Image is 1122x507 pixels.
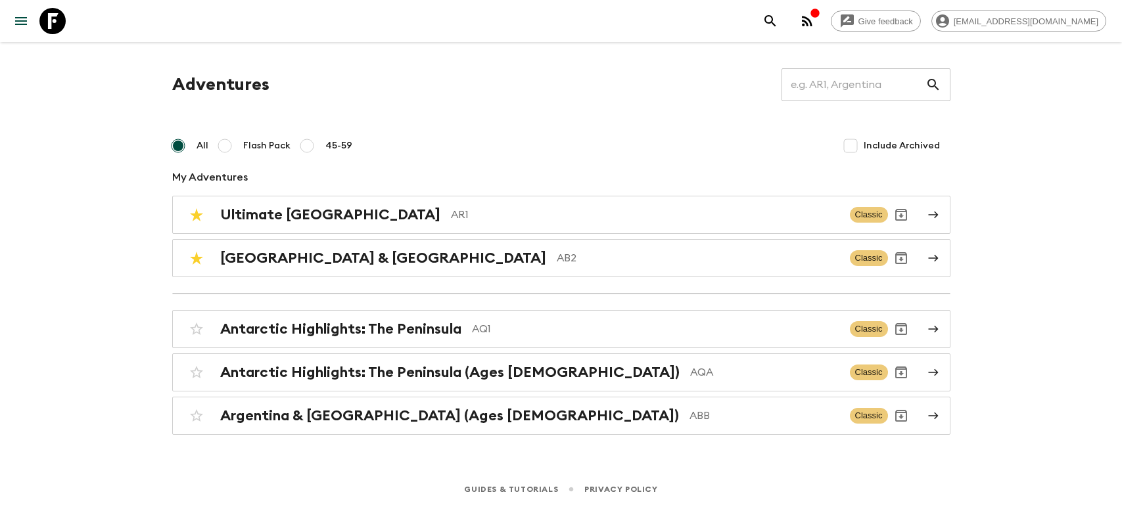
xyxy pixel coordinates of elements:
[220,206,440,223] h2: Ultimate [GEOGRAPHIC_DATA]
[850,364,888,380] span: Classic
[557,250,839,266] p: AB2
[888,316,914,342] button: Archive
[197,139,208,152] span: All
[850,207,888,223] span: Classic
[782,66,925,103] input: e.g. AR1, Argentina
[325,139,352,152] span: 45-59
[690,364,839,380] p: AQA
[888,245,914,271] button: Archive
[172,196,950,234] a: Ultimate [GEOGRAPHIC_DATA]AR1ClassicArchive
[172,72,269,98] h1: Adventures
[888,202,914,228] button: Archive
[888,403,914,429] button: Archive
[947,16,1106,26] span: [EMAIL_ADDRESS][DOMAIN_NAME]
[584,482,657,496] a: Privacy Policy
[850,250,888,266] span: Classic
[850,408,888,424] span: Classic
[172,169,950,185] p: My Adventures
[757,8,783,34] button: search adventures
[172,310,950,348] a: Antarctic Highlights: The PeninsulaAQ1ClassicArchive
[451,207,839,223] p: AR1
[831,11,921,32] a: Give feedback
[888,359,914,386] button: Archive
[220,364,680,381] h2: Antarctic Highlights: The Peninsula (Ages [DEMOGRAPHIC_DATA])
[243,139,291,152] span: Flash Pack
[172,353,950,391] a: Antarctic Highlights: The Peninsula (Ages [DEMOGRAPHIC_DATA])AQAClassicArchive
[220,250,546,267] h2: [GEOGRAPHIC_DATA] & [GEOGRAPHIC_DATA]
[690,408,839,424] p: ABB
[850,321,888,337] span: Classic
[220,407,679,424] h2: Argentina & [GEOGRAPHIC_DATA] (Ages [DEMOGRAPHIC_DATA])
[931,11,1106,32] div: [EMAIL_ADDRESS][DOMAIN_NAME]
[220,320,461,338] h2: Antarctic Highlights: The Peninsula
[472,321,839,337] p: AQ1
[864,139,940,152] span: Include Archived
[8,8,34,34] button: menu
[172,397,950,435] a: Argentina & [GEOGRAPHIC_DATA] (Ages [DEMOGRAPHIC_DATA])ABBClassicArchive
[464,482,558,496] a: Guides & Tutorials
[851,16,920,26] span: Give feedback
[172,239,950,277] a: [GEOGRAPHIC_DATA] & [GEOGRAPHIC_DATA]AB2ClassicArchive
